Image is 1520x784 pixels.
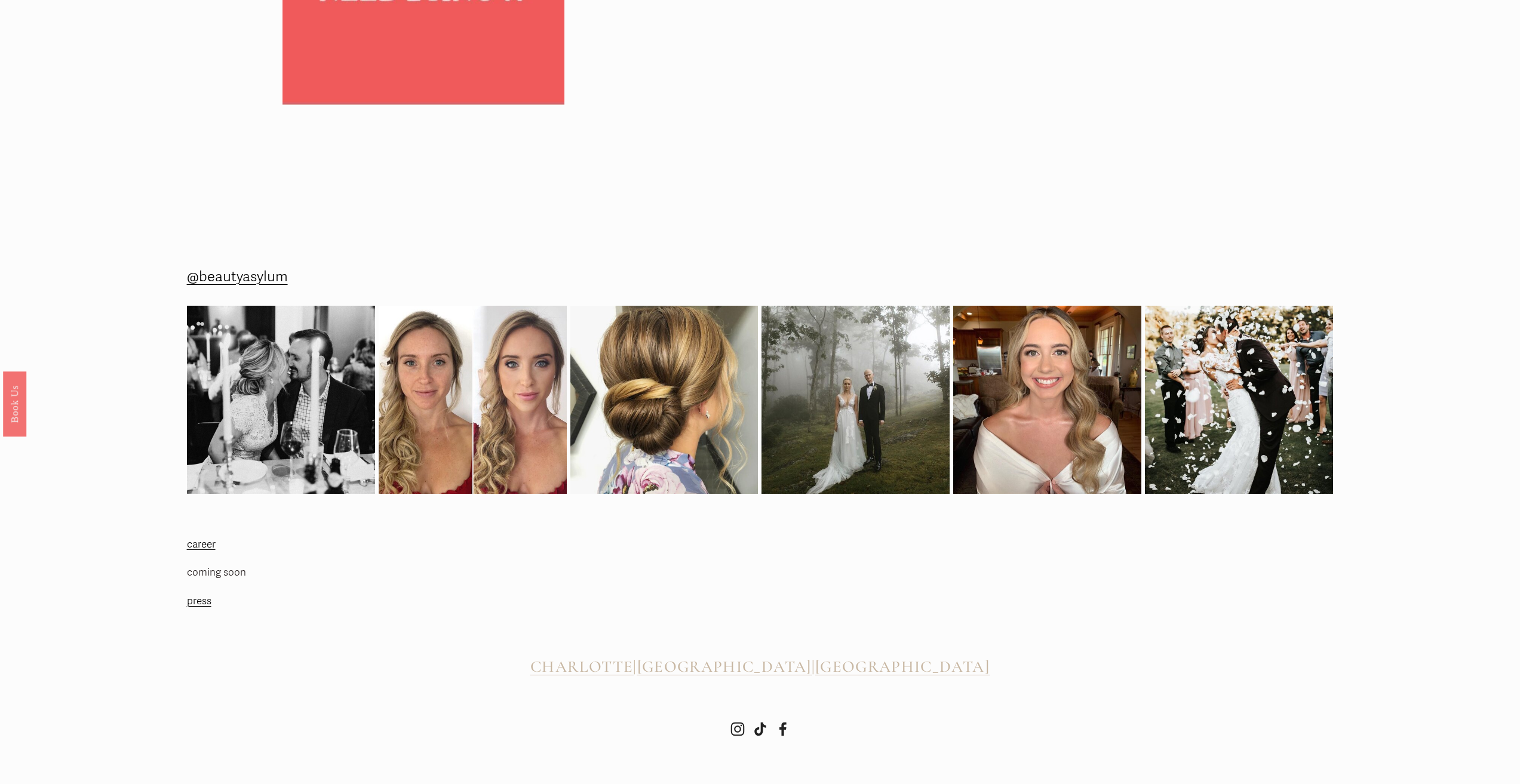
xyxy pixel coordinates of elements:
a: @beautyasylum [187,265,288,290]
a: [GEOGRAPHIC_DATA] [637,657,812,677]
span: | [633,657,637,677]
img: Rehearsal dinner vibes from Raleigh, NC. We added a subtle braid at the top before we created her... [187,306,375,494]
img: So much pretty from this weekend! Here&rsquo;s one from @beautyasylum_charlotte #beautyasylum @up... [570,288,759,512]
img: Going into the wedding weekend with some bridal inspo for ya! 💫 @beautyasylum_charlotte #beautyas... [953,306,1141,494]
a: career [187,536,216,554]
a: [GEOGRAPHIC_DATA] [815,657,990,677]
a: press [187,592,211,611]
a: CHARLOTTE [530,657,633,677]
a: Facebook [776,722,790,736]
a: Instagram [730,722,745,736]
img: 2020 didn&rsquo;t stop this wedding celebration! 🎊😍🎉 @beautyasylum_atlanta #beautyasylum @bridal_... [1145,282,1333,517]
img: It&rsquo;s been a while since we&rsquo;ve shared a before and after! Subtle makeup &amp; romantic... [379,306,567,494]
a: Book Us [3,371,26,436]
img: Picture perfect 💫 @beautyasylum_charlotte @apryl_naylor_makeup #beautyasylum_apryl @uptownfunkyou... [761,306,950,494]
p: coming soon [187,564,469,582]
a: TikTok [753,722,767,736]
span: | [812,657,815,677]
